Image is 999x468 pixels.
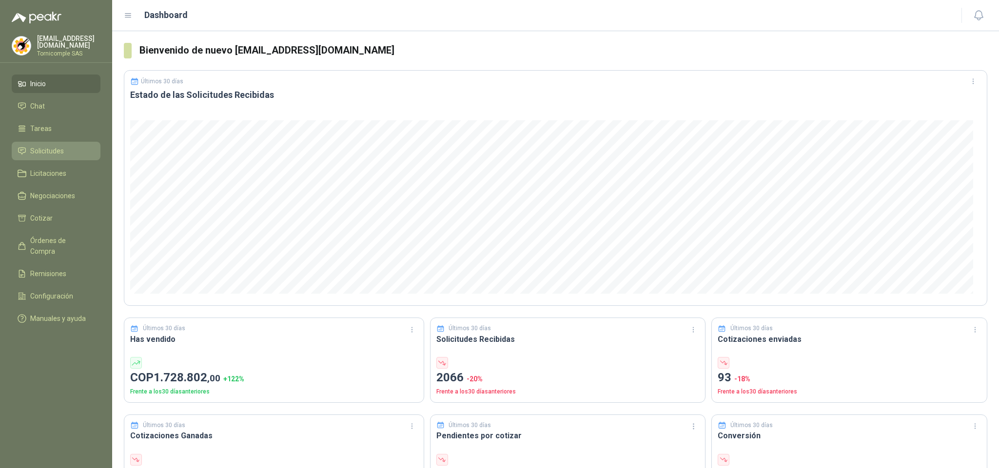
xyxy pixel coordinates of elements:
[141,78,183,85] p: Últimos 30 días
[12,309,100,328] a: Manuales y ayuda
[436,430,700,442] h3: Pendientes por cotizar
[12,75,100,93] a: Inicio
[223,375,244,383] span: + 122 %
[30,78,46,89] span: Inicio
[12,209,100,227] a: Cotizar
[734,375,750,383] span: -18 %
[449,421,491,430] p: Últimos 30 días
[130,430,418,442] h3: Cotizaciones Ganadas
[718,387,981,396] p: Frente a los 30 días anteriores
[12,37,31,55] img: Company Logo
[207,373,220,384] span: ,00
[730,324,773,333] p: Últimos 30 días
[436,333,700,345] h3: Solicitudes Recibidas
[37,51,100,56] p: Tornicomple SAS
[12,97,100,115] a: Chat
[30,190,75,201] span: Negociaciones
[436,369,700,387] p: 2066
[718,369,981,387] p: 93
[12,142,100,160] a: Solicitudes
[30,123,52,134] span: Tareas
[154,371,220,384] span: 1.728.802
[12,264,100,283] a: Remisiones
[130,387,418,396] p: Frente a los 30 días anteriores
[12,231,100,261] a: Órdenes de Compra
[12,187,100,205] a: Negociaciones
[37,35,100,49] p: [EMAIL_ADDRESS][DOMAIN_NAME]
[12,119,100,138] a: Tareas
[30,268,66,279] span: Remisiones
[30,235,91,257] span: Órdenes de Compra
[130,89,981,101] h3: Estado de las Solicitudes Recibidas
[130,369,418,387] p: COP
[12,287,100,305] a: Configuración
[730,421,773,430] p: Últimos 30 días
[30,313,86,324] span: Manuales y ayuda
[449,324,491,333] p: Últimos 30 días
[30,101,45,112] span: Chat
[718,430,981,442] h3: Conversión
[130,333,418,345] h3: Has vendido
[139,43,987,58] h3: Bienvenido de nuevo [EMAIL_ADDRESS][DOMAIN_NAME]
[30,213,53,224] span: Cotizar
[12,164,100,183] a: Licitaciones
[143,421,185,430] p: Últimos 30 días
[436,387,700,396] p: Frente a los 30 días anteriores
[718,333,981,345] h3: Cotizaciones enviadas
[143,324,185,333] p: Últimos 30 días
[30,146,64,156] span: Solicitudes
[12,12,61,23] img: Logo peakr
[144,8,188,22] h1: Dashboard
[30,168,66,179] span: Licitaciones
[467,375,483,383] span: -20 %
[30,291,73,301] span: Configuración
